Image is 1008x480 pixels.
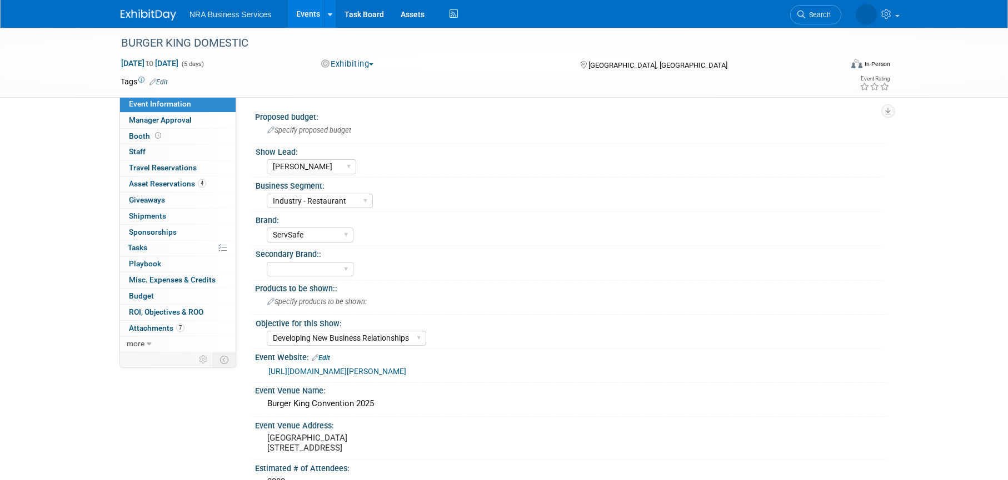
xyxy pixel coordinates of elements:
a: Search [790,5,841,24]
a: Playbook [120,256,236,272]
div: Show Lead: [256,144,882,158]
span: 7 [176,324,184,332]
span: Specify products to be shown: [267,297,367,306]
a: [URL][DOMAIN_NAME][PERSON_NAME] [268,367,406,376]
button: Exhibiting [317,58,378,70]
div: Event Website: [255,349,887,363]
a: Edit [312,354,330,362]
a: Event Information [120,97,236,112]
span: to [144,59,155,68]
span: Travel Reservations [129,163,197,172]
a: Sponsorships [120,225,236,240]
span: Misc. Expenses & Credits [129,275,216,284]
a: more [120,336,236,352]
span: (5 days) [181,60,204,68]
span: ROI, Objectives & ROO [129,307,203,316]
img: ExhibitDay [121,9,176,21]
div: Secondary Brand:: [256,246,882,260]
div: Event Venue Address: [255,417,887,431]
div: Proposed budget: [255,109,887,123]
div: BURGER KING DOMESTIC [117,33,825,53]
a: Tasks [120,240,236,256]
div: Burger King Convention 2025 [263,395,879,412]
span: Specify proposed budget [267,126,351,134]
td: Tags [121,76,168,87]
div: Event Venue Name: [255,382,887,396]
div: Estimated # of Attendees: [255,460,887,474]
span: Asset Reservations [129,179,206,188]
span: 4 [198,179,206,188]
td: Toggle Event Tabs [213,352,236,367]
a: Giveaways [120,193,236,208]
img: Sergio Mercado [856,4,877,25]
div: Business Segment: [256,178,882,191]
span: Manager Approval [129,115,192,124]
a: Shipments [120,209,236,224]
div: In-Person [864,60,890,68]
a: Travel Reservations [120,160,236,176]
div: Event Format [776,58,890,74]
a: Asset Reservations4 [120,176,236,192]
a: Manager Approval [120,113,236,128]
span: Attachments [129,324,184,332]
span: Budget [129,291,154,300]
span: Sponsorships [129,228,177,236]
a: Booth [120,129,236,144]
span: Event Information [129,99,191,108]
span: [GEOGRAPHIC_DATA], [GEOGRAPHIC_DATA] [588,61,727,69]
a: ROI, Objectives & ROO [120,305,236,320]
a: Attachments7 [120,321,236,336]
span: Playbook [129,259,161,268]
span: Tasks [128,243,147,252]
span: Booth [129,132,163,140]
div: Products to be shown:: [255,280,887,294]
div: Event Rating [860,76,890,82]
span: Shipments [129,211,166,220]
span: Giveaways [129,195,165,204]
a: Staff [120,144,236,160]
span: Staff [129,147,146,156]
td: Personalize Event Tab Strip [194,352,213,367]
a: Edit [149,78,168,86]
div: Brand: [256,212,882,226]
span: NRA Business Services [189,10,271,19]
a: Budget [120,289,236,304]
span: [DATE] [DATE] [121,58,179,68]
span: Booth not reserved yet [153,132,163,140]
a: Misc. Expenses & Credits [120,272,236,288]
span: Search [805,11,831,19]
pre: [GEOGRAPHIC_DATA] [STREET_ADDRESS] [267,433,506,453]
div: Objective for this Show: [256,315,882,329]
img: Format-Inperson.png [851,59,862,68]
span: more [127,339,144,348]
